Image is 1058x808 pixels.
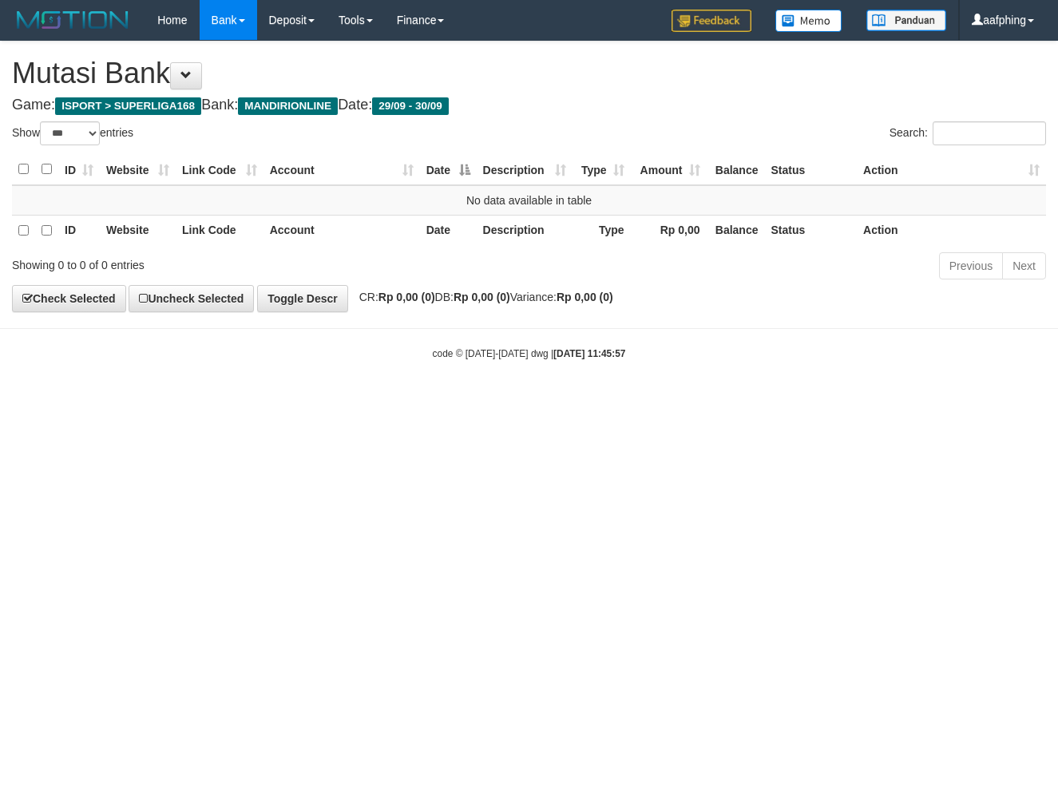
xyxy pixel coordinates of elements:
th: Date: activate to sort column descending [420,154,477,185]
input: Search: [933,121,1046,145]
th: Link Code [176,215,264,246]
th: Description [477,215,573,246]
a: Toggle Descr [257,285,348,312]
th: ID [58,215,100,246]
label: Search: [890,121,1046,145]
td: No data available in table [12,185,1046,216]
th: Amount: activate to sort column ascending [631,154,707,185]
th: Balance [707,154,765,185]
span: MANDIRIONLINE [238,97,338,115]
strong: Rp 0,00 (0) [454,291,510,303]
span: CR: DB: Variance: [351,291,613,303]
th: Status [764,154,857,185]
h4: Game: Bank: Date: [12,97,1046,113]
strong: [DATE] 11:45:57 [553,348,625,359]
a: Uncheck Selected [129,285,254,312]
strong: Rp 0,00 (0) [378,291,435,303]
span: 29/09 - 30/09 [372,97,449,115]
small: code © [DATE]-[DATE] dwg | [433,348,626,359]
th: Action: activate to sort column ascending [857,154,1046,185]
h1: Mutasi Bank [12,57,1046,89]
th: Type: activate to sort column ascending [573,154,631,185]
img: Feedback.jpg [672,10,751,32]
th: Date [420,215,477,246]
a: Previous [939,252,1003,279]
a: Check Selected [12,285,126,312]
th: Type [573,215,631,246]
th: Website: activate to sort column ascending [100,154,176,185]
img: MOTION_logo.png [12,8,133,32]
img: Button%20Memo.svg [775,10,842,32]
th: Account [264,215,420,246]
strong: Rp 0,00 (0) [557,291,613,303]
div: Showing 0 to 0 of 0 entries [12,251,429,273]
span: ISPORT > SUPERLIGA168 [55,97,201,115]
th: Balance [707,215,765,246]
select: Showentries [40,121,100,145]
label: Show entries [12,121,133,145]
th: Link Code: activate to sort column ascending [176,154,264,185]
th: Status [764,215,857,246]
th: Rp 0,00 [631,215,707,246]
th: Account: activate to sort column ascending [264,154,420,185]
img: panduan.png [866,10,946,31]
th: Description: activate to sort column ascending [477,154,573,185]
th: ID: activate to sort column ascending [58,154,100,185]
th: Action [857,215,1046,246]
a: Next [1002,252,1046,279]
th: Website [100,215,176,246]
